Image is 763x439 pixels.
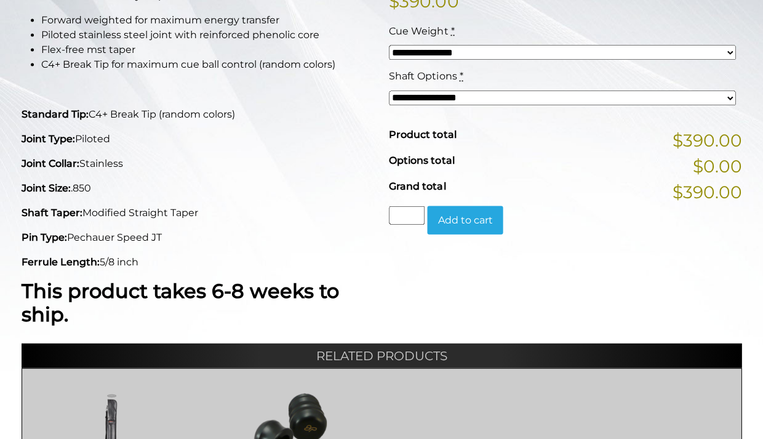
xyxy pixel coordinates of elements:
[22,206,82,218] strong: Shaft Taper:
[22,343,741,368] h2: Related products
[450,25,454,37] abbr: required
[22,278,339,326] strong: This product takes 6-8 weeks to ship.
[672,179,741,204] span: $390.00
[389,180,445,191] span: Grand total
[22,205,374,220] p: Modified Straight Taper
[389,154,454,166] span: Options total
[22,107,374,121] p: C4+ Break Tip (random colors)
[22,231,67,243] strong: Pin Type:
[22,132,75,144] strong: Joint Type:
[389,206,425,224] input: Product quantity
[389,70,457,82] span: Shaft Options
[22,230,374,244] p: Pechauer Speed JT
[672,127,741,153] span: $390.00
[22,180,374,195] p: .850
[22,156,374,171] p: Stainless
[22,254,374,269] p: 5/8 inch
[22,131,374,146] p: Piloted
[41,13,374,28] li: Forward weighted for maximum energy transfer
[41,57,374,72] li: C4+ Break Tip for maximum cue ball control (random colors)
[41,42,374,57] li: Flex-free mst taper
[22,157,79,169] strong: Joint Collar:
[389,25,448,37] span: Cue Weight
[427,206,503,234] button: Add to cart
[41,28,374,42] li: Piloted stainless steel joint with reinforced phenolic core
[459,70,463,82] abbr: required
[22,182,71,193] strong: Joint Size:
[389,128,456,140] span: Product total
[22,256,100,267] strong: Ferrule Length:
[692,153,741,179] span: $0.00
[22,108,89,119] strong: Standard Tip:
